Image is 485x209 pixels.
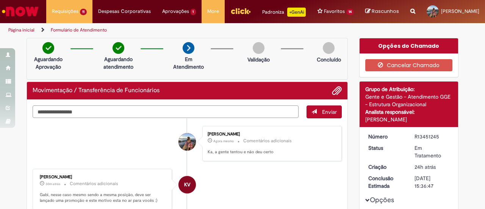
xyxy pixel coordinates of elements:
div: [PERSON_NAME] [40,175,166,179]
span: [PERSON_NAME] [441,8,479,14]
ul: Trilhas de página [6,23,318,37]
p: Aguardando Aprovação [30,55,67,71]
img: img-circle-grey.png [323,42,335,54]
textarea: Digite sua mensagem aqui... [33,105,299,118]
a: Formulário de Atendimento [51,27,107,33]
img: check-circle-green.png [42,42,54,54]
img: check-circle-green.png [113,42,124,54]
span: Favoritos [324,8,345,15]
div: R13451245 [415,133,450,140]
a: Página inicial [8,27,34,33]
button: Enviar [307,105,342,118]
span: Enviar [322,108,337,115]
span: 30m atrás [45,182,60,186]
button: Cancelar Chamado [365,59,453,71]
span: 1 [191,9,196,15]
p: Validação [247,56,270,63]
p: Aguardando atendimento [100,55,137,71]
span: Aprovações [162,8,189,15]
img: img-circle-grey.png [253,42,264,54]
img: arrow-next.png [183,42,194,54]
p: +GenAi [287,8,306,17]
span: Despesas Corporativas [98,8,151,15]
p: Ka, a gente tentou e não deu certo [208,149,334,155]
div: Grupo de Atribuição: [365,85,453,93]
span: Rascunhos [372,8,399,15]
p: Concluído [317,56,341,63]
img: ServiceNow [1,4,40,19]
span: 24h atrás [415,163,436,170]
time: 27/08/2025 09:58:13 [415,163,436,170]
div: Gente e Gestão - Atendimento GGE - Estrutura Organizacional [365,93,453,108]
small: Comentários adicionais [70,181,118,187]
span: More [207,8,219,15]
div: [PERSON_NAME] [365,116,453,123]
span: KV [184,176,190,194]
p: Em Atendimento [170,55,207,71]
div: Padroniza [262,8,306,17]
div: Em Tratamento [415,144,450,159]
small: Comentários adicionais [243,138,292,144]
span: 14 [346,9,354,15]
dt: Criação [363,163,409,171]
div: [PERSON_NAME] [208,132,334,137]
div: [DATE] 15:36:47 [415,174,450,190]
dt: Número [363,133,409,140]
h2: Movimentação / Transferência de Funcionários Histórico de tíquete [33,87,160,94]
div: 27/08/2025 09:58:13 [415,163,450,171]
img: click_logo_yellow_360x200.png [230,5,251,17]
p: Gabi, nesse caso mesmo sendo a mesma posição, deve ser lançado uma promoção e este motivo esta no... [40,192,166,204]
dt: Status [363,144,409,152]
time: 28/08/2025 09:24:16 [45,182,60,186]
div: Karine Vieira [178,176,196,193]
div: Opções do Chamado [360,38,458,53]
div: Gabriela Cerutti Ferreira [178,133,196,151]
span: Agora mesmo [213,139,234,143]
a: Rascunhos [365,8,399,15]
button: Adicionar anexos [332,86,342,96]
dt: Conclusão Estimada [363,174,409,190]
time: 28/08/2025 09:54:05 [213,139,234,143]
span: Requisições [52,8,78,15]
span: 11 [80,9,87,15]
div: Analista responsável: [365,108,453,116]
